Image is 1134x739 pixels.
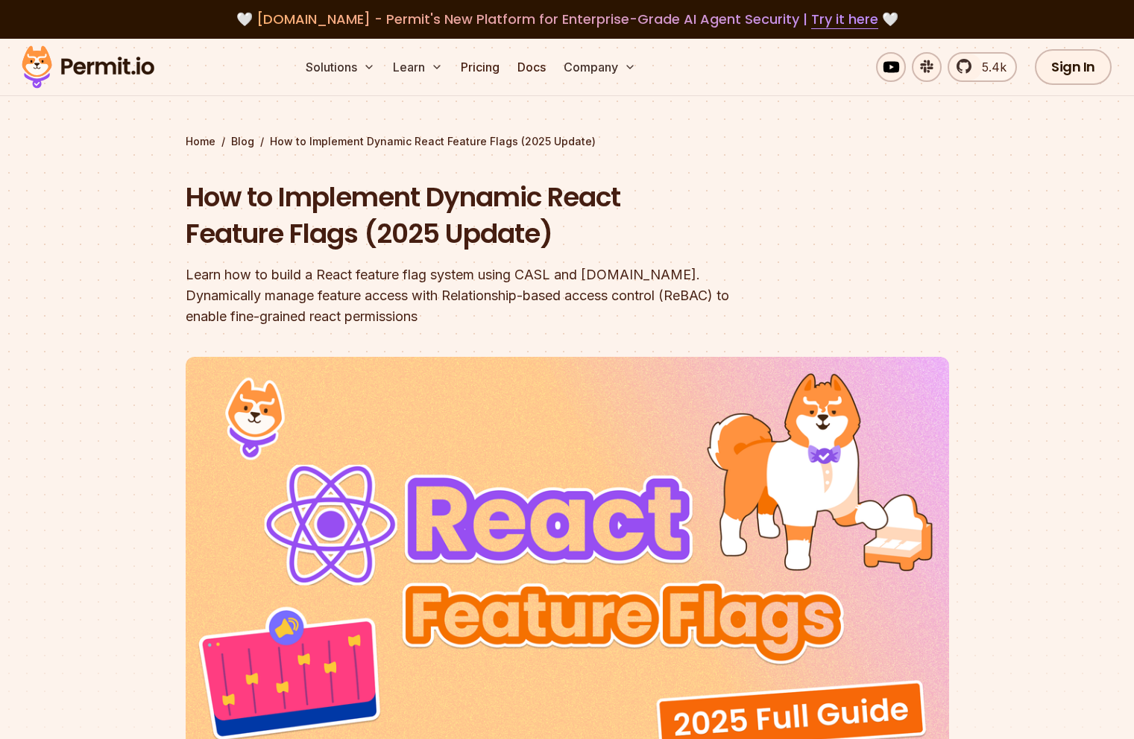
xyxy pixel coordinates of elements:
button: Learn [387,52,449,82]
a: Pricing [455,52,505,82]
a: Docs [511,52,552,82]
h1: How to Implement Dynamic React Feature Flags (2025 Update) [186,179,758,253]
button: Company [558,52,642,82]
div: / / [186,134,949,149]
a: Try it here [811,10,878,29]
div: 🤍 🤍 [36,9,1098,30]
a: Sign In [1035,49,1112,85]
span: [DOMAIN_NAME] - Permit's New Platform for Enterprise-Grade AI Agent Security | [256,10,878,28]
span: 5.4k [973,58,1007,76]
a: 5.4k [948,52,1017,82]
div: Learn how to build a React feature flag system using CASL and [DOMAIN_NAME]. Dynamically manage f... [186,264,758,327]
img: Permit logo [15,42,161,92]
button: Solutions [300,52,381,82]
a: Blog [231,134,254,149]
a: Home [186,134,215,149]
